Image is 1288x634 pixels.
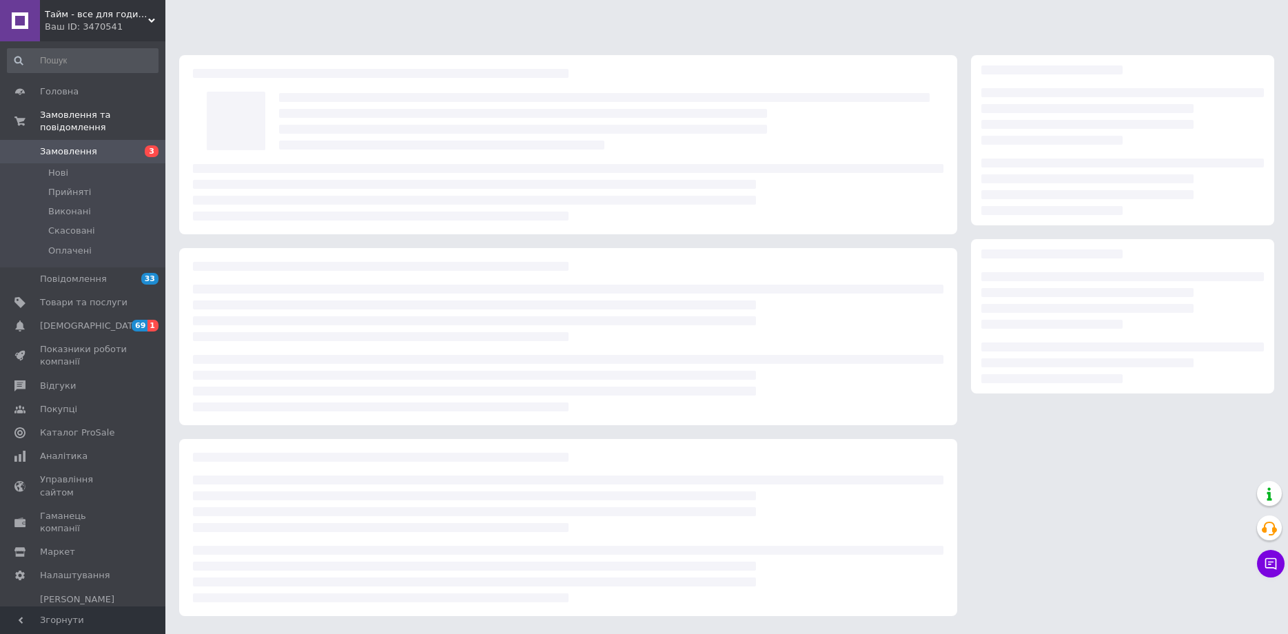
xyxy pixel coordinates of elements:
div: Ваш ID: 3470541 [45,21,165,33]
span: Прийняті [48,186,91,198]
span: Повідомлення [40,273,107,285]
span: Головна [40,85,79,98]
span: [DEMOGRAPHIC_DATA] [40,320,142,332]
span: Управління сайтом [40,473,127,498]
input: Пошук [7,48,159,73]
span: Гаманець компанії [40,510,127,535]
span: Показники роботи компанії [40,343,127,368]
span: Замовлення [40,145,97,158]
span: Замовлення та повідомлення [40,109,165,134]
span: Каталог ProSale [40,427,114,439]
span: Покупці [40,403,77,416]
span: 1 [147,320,159,331]
span: Нові [48,167,68,179]
span: Маркет [40,546,75,558]
span: 3 [145,145,159,157]
span: Оплачені [48,245,92,257]
span: Товари та послуги [40,296,127,309]
span: Тайм - все для годинників [45,8,148,21]
span: [PERSON_NAME] та рахунки [40,593,127,631]
button: Чат з покупцем [1257,550,1285,577]
span: 33 [141,273,159,285]
span: Налаштування [40,569,110,582]
span: 69 [132,320,147,331]
span: Аналітика [40,450,88,462]
span: Відгуки [40,380,76,392]
span: Скасовані [48,225,95,237]
span: Виконані [48,205,91,218]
